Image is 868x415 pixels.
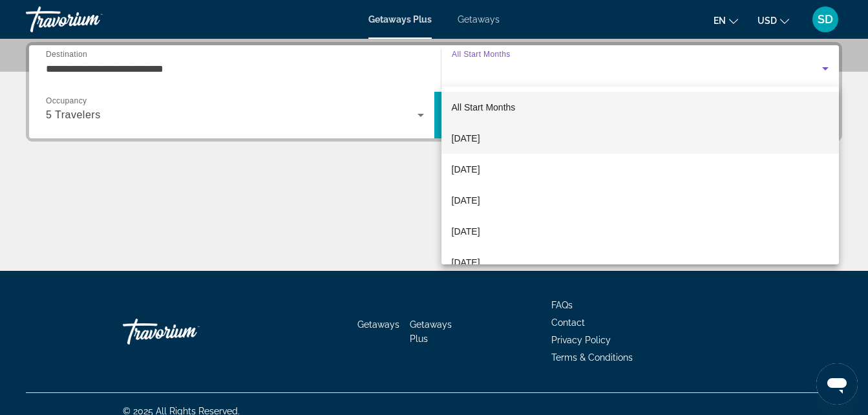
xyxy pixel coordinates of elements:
[452,162,480,177] span: [DATE]
[452,131,480,146] span: [DATE]
[452,193,480,208] span: [DATE]
[452,224,480,239] span: [DATE]
[452,102,516,112] span: All Start Months
[452,255,480,270] span: [DATE]
[816,363,858,405] iframe: Button to launch messaging window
